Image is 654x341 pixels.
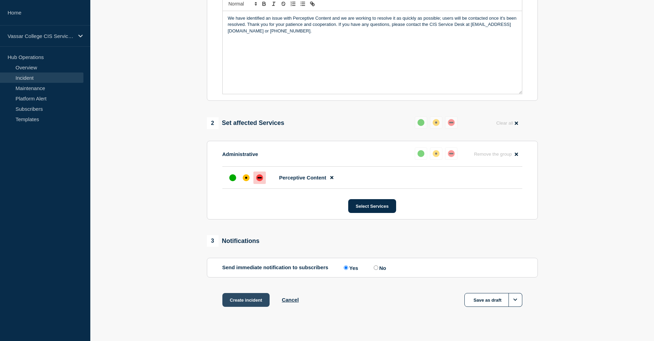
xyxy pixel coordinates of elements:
[342,264,358,271] label: Yes
[243,174,250,181] div: affected
[374,265,378,270] input: No
[448,150,455,157] div: down
[207,235,219,247] span: 3
[229,174,236,181] div: up
[223,11,522,94] div: Message
[256,174,263,181] div: down
[415,147,427,160] button: up
[433,150,440,157] div: affected
[282,297,299,303] button: Cancel
[344,265,348,270] input: Yes
[430,147,442,160] button: affected
[228,15,517,34] p: We have identified an issue with Perceptive Content and we are working to resolve it as quickly a...
[222,264,329,271] p: Send immediate notification to subscribers
[222,293,270,307] button: Create incident
[492,116,522,130] button: Clear all
[417,119,424,126] div: up
[348,199,396,213] button: Select Services
[222,151,258,157] p: Administrative
[415,116,427,129] button: up
[372,264,386,271] label: No
[464,293,522,307] button: Save as draft
[509,293,522,307] button: Options
[445,147,457,160] button: down
[417,150,424,157] div: up
[470,147,522,161] button: Remove the group
[430,116,442,129] button: affected
[448,119,455,126] div: down
[279,175,326,181] span: Perceptive Content
[8,33,74,39] p: Vassar College CIS Service Status Page
[474,152,512,157] span: Remove the group
[207,117,219,129] span: 2
[207,117,284,129] div: Set affected Services
[222,264,522,271] div: Send immediate notification to subscribers
[207,235,260,247] div: Notifications
[445,116,457,129] button: down
[433,119,440,126] div: affected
